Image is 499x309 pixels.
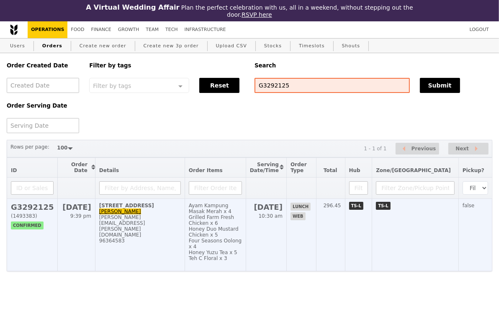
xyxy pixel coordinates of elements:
a: Finance [88,21,115,38]
h3: A Virtual Wedding Affair [86,3,179,11]
a: Infrastructure [181,21,229,38]
a: Operations [28,21,67,38]
span: web [291,212,305,220]
span: TS-L [376,202,391,210]
a: Growth [115,21,143,38]
label: Rows per page: [10,143,49,151]
h5: Order Created Date [7,62,79,69]
a: Create new 3p order [140,39,202,54]
a: Food [67,21,87,38]
span: false [463,203,475,209]
a: Shouts [339,39,364,54]
div: [PERSON_NAME][EMAIL_ADDRESS][PERSON_NAME][DOMAIN_NAME] [99,214,181,238]
span: Order Items [189,167,223,173]
img: Grain logo [10,24,18,35]
button: Submit [420,78,460,93]
div: Four Seasons Oolong x 4 [189,238,242,250]
a: Upload CSV [213,39,250,54]
a: Tech [162,21,181,38]
div: Grilled Farm Fresh Chicken x 6 [189,214,242,226]
h2: G3292125 [11,203,54,211]
a: [PERSON_NAME] [99,209,141,214]
a: RSVP here [242,11,272,18]
h5: Filter by tags [89,62,244,69]
span: lunch [291,203,311,211]
a: Timeslots [296,39,328,54]
span: confirmed [11,221,44,229]
span: ID [11,167,17,173]
span: Order Type [291,162,307,173]
div: [STREET_ADDRESS] [99,203,181,209]
a: Stocks [261,39,285,54]
h2: [DATE] [62,203,91,211]
a: Team [142,21,162,38]
button: Next [448,143,489,155]
h2: [DATE] [250,203,283,211]
input: Filter Order Items [189,181,242,195]
span: Hub [349,167,360,173]
div: Ayam Kampung Masak Merah x 4 [189,203,242,214]
input: Created Date [7,78,79,93]
input: Search any field [255,78,410,93]
a: Users [7,39,28,54]
input: ID or Salesperson name [11,181,54,195]
div: Honey Yuzu Tea x 5 [189,250,242,255]
div: (1493383) [11,213,54,219]
div: Honey Duo Mustard Chicken x 5 [189,226,242,238]
input: Filter Hub [349,181,368,195]
span: 10:30 am [259,213,283,219]
input: Filter by Address, Name, Email, Mobile [99,181,181,195]
a: Logout [466,21,492,38]
a: Orders [39,39,66,54]
div: 96364583 [99,238,181,244]
div: 1 - 1 of 1 [364,146,386,152]
span: 296.45 [324,203,341,209]
a: Create new order [76,39,130,54]
div: Plan the perfect celebration with us, all in a weekend, without stepping out the door. [83,3,416,18]
span: Details [99,167,119,173]
input: Filter Zone/Pickup Point [376,181,455,195]
button: Reset [199,78,239,93]
span: Filter by tags [93,82,131,89]
h5: Order Serving Date [7,103,79,109]
input: Serving Date [7,118,79,133]
span: Next [455,144,469,154]
span: Previous [412,144,436,154]
span: Pickup? [463,167,484,173]
span: Zone/[GEOGRAPHIC_DATA] [376,167,451,173]
span: TS-L [349,202,364,210]
h5: Search [255,62,492,69]
div: Teh C Floral x 3 [189,255,242,261]
button: Previous [396,143,439,155]
span: 9:39 pm [70,213,91,219]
